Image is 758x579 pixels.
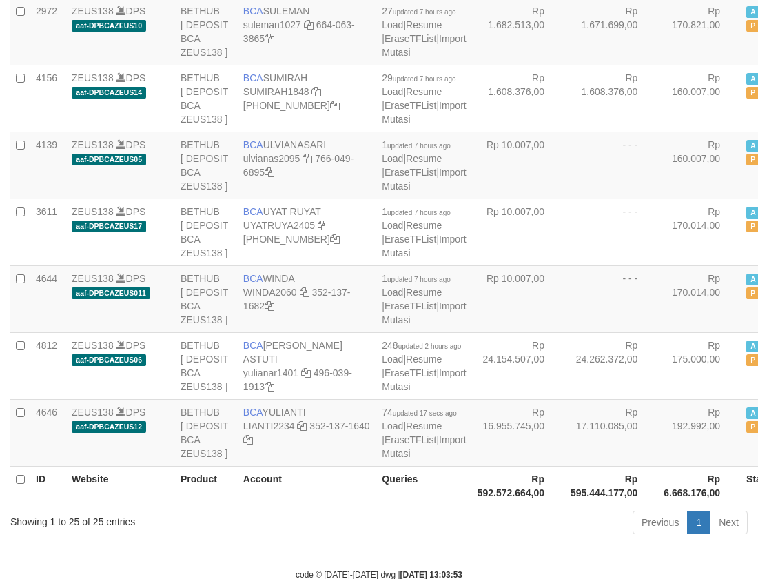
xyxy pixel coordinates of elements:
a: yulianar1401 [243,367,298,378]
a: ZEUS138 [72,206,114,217]
a: Load [382,354,403,365]
span: 248 [382,340,461,351]
a: EraseTFList [385,301,436,312]
a: EraseTFList [385,167,436,178]
a: Resume [406,220,442,231]
a: ZEUS138 [72,72,114,83]
td: Rp 10.007,00 [472,132,565,199]
span: 27 [382,6,455,17]
a: ZEUS138 [72,273,114,284]
a: EraseTFList [385,33,436,44]
a: Load [382,287,403,298]
td: 3611 [30,199,66,265]
span: | | | [382,139,466,192]
td: UYAT RUYAT [PHONE_NUMBER] [238,199,376,265]
a: LIANTI2234 [243,420,295,431]
td: Rp 160.007,00 [658,132,741,199]
td: [PERSON_NAME] ASTUTI 496-039-1913 [238,332,376,399]
a: Copy 3521371640 to clipboard [243,434,253,445]
td: - - - [565,132,658,199]
span: BCA [243,407,263,418]
td: 4644 [30,265,66,332]
td: Rp 10.007,00 [472,199,565,265]
a: Import Mutasi [382,100,466,125]
a: Load [382,420,403,431]
td: Rp 16.955.745,00 [472,399,565,466]
span: aaf-DPBCAZEUS10 [72,20,146,32]
a: EraseTFList [385,367,436,378]
td: BETHUB [ DEPOSIT BCA ZEUS138 ] [175,332,238,399]
a: Copy 7660496895 to clipboard [265,167,274,178]
a: EraseTFList [385,100,436,111]
span: | | | [382,72,466,125]
a: Copy 4960391913 to clipboard [265,381,274,392]
a: Import Mutasi [382,367,466,392]
th: Account [238,466,376,505]
td: WINDA 352-137-1682 [238,265,376,332]
td: BETHUB [ DEPOSIT BCA ZEUS138 ] [175,399,238,466]
a: Import Mutasi [382,301,466,325]
td: BETHUB [ DEPOSIT BCA ZEUS138 ] [175,265,238,332]
td: SUMIRAH [PHONE_NUMBER] [238,65,376,132]
span: aaf-DPBCAZEUS05 [72,154,146,165]
th: Product [175,466,238,505]
th: Website [66,466,175,505]
th: Rp 6.668.176,00 [658,466,741,505]
a: Load [382,19,403,30]
td: - - - [565,265,658,332]
th: Rp 595.444.177,00 [565,466,658,505]
a: Import Mutasi [382,234,466,258]
span: BCA [243,139,263,150]
th: Queries [376,466,471,505]
span: BCA [243,6,263,17]
a: Resume [406,354,442,365]
a: Previous [633,511,688,534]
a: 1 [687,511,710,534]
span: aaf-DPBCAZEUS011 [72,287,150,299]
a: Import Mutasi [382,167,466,192]
td: 4139 [30,132,66,199]
a: Copy yulianar1401 to clipboard [301,367,311,378]
td: BETHUB [ DEPOSIT BCA ZEUS138 ] [175,199,238,265]
td: 4156 [30,65,66,132]
a: EraseTFList [385,434,436,445]
a: Copy 3521371682 to clipboard [265,301,274,312]
a: ulvianas2095 [243,153,300,164]
a: Resume [406,19,442,30]
td: DPS [66,132,175,199]
a: Load [382,220,403,231]
a: ZEUS138 [72,139,114,150]
td: DPS [66,265,175,332]
td: DPS [66,332,175,399]
a: Copy 4062304107 to clipboard [330,234,340,245]
td: Rp 160.007,00 [658,65,741,132]
td: Rp 17.110.085,00 [565,399,658,466]
a: Import Mutasi [382,434,466,459]
span: BCA [243,206,263,217]
td: Rp 10.007,00 [472,265,565,332]
span: updated 2 hours ago [398,343,462,350]
a: Copy SUMIRAH1848 to clipboard [311,86,321,97]
a: Copy 8692458906 to clipboard [330,100,340,111]
td: Rp 1.608.376,00 [565,65,658,132]
a: Resume [406,86,442,97]
td: DPS [66,399,175,466]
td: ULVIANASARI 766-049-6895 [238,132,376,199]
a: Resume [406,287,442,298]
a: ZEUS138 [72,340,114,351]
td: Rp 192.992,00 [658,399,741,466]
td: Rp 1.608.376,00 [472,65,565,132]
span: BCA [243,340,263,351]
td: - - - [565,199,658,265]
td: 4812 [30,332,66,399]
span: aaf-DPBCAZEUS12 [72,421,146,433]
a: Load [382,86,403,97]
a: Copy UYATRUYA2405 to clipboard [318,220,327,231]
span: aaf-DPBCAZEUS17 [72,221,146,232]
a: Load [382,153,403,164]
span: updated 7 hours ago [387,142,451,150]
a: Import Mutasi [382,33,466,58]
span: updated 7 hours ago [393,8,456,16]
a: ZEUS138 [72,6,114,17]
span: updated 17 secs ago [393,409,457,417]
